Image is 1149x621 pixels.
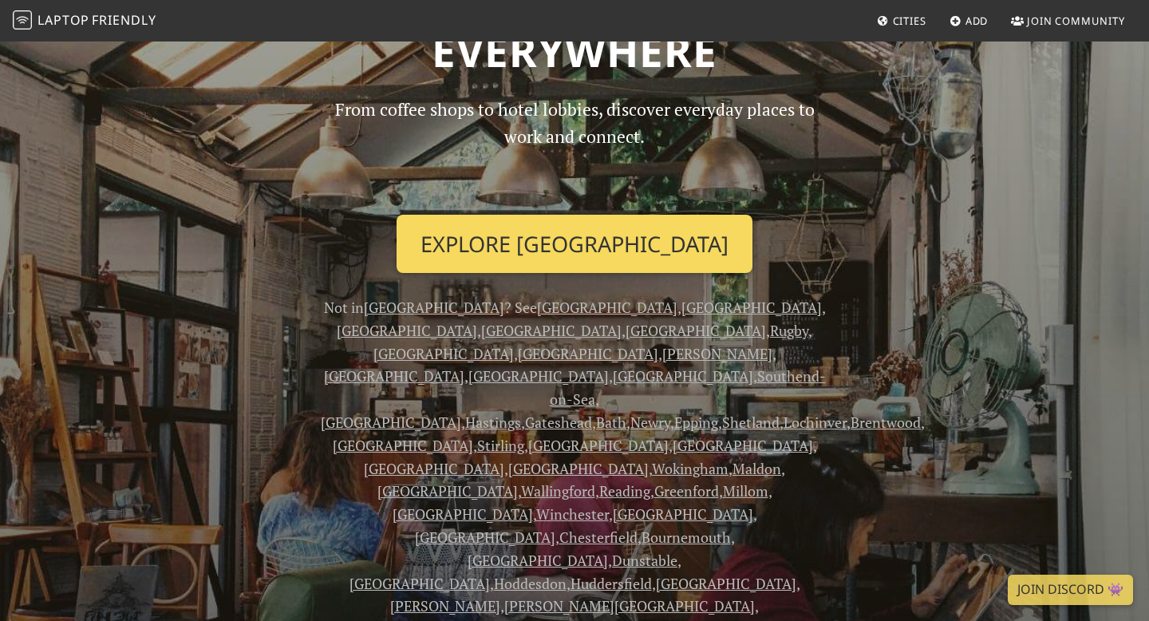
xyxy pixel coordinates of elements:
a: [GEOGRAPHIC_DATA] [364,298,504,317]
a: [GEOGRAPHIC_DATA] [321,413,461,432]
a: [GEOGRAPHIC_DATA] [681,298,822,317]
a: [PERSON_NAME] [662,344,772,363]
a: [GEOGRAPHIC_DATA] [337,321,477,340]
span: Laptop [38,11,89,29]
a: [GEOGRAPHIC_DATA] [518,344,658,363]
a: Add [943,6,995,35]
a: Shetland [722,413,780,432]
a: Hoddesdon [494,574,567,593]
a: [GEOGRAPHIC_DATA] [613,504,753,524]
p: From coffee shops to hotel lobbies, discover everyday places to work and connect. [321,96,828,202]
span: Friendly [92,11,156,29]
a: [PERSON_NAME][GEOGRAPHIC_DATA] [504,596,755,615]
span: Join Community [1027,14,1125,28]
a: [GEOGRAPHIC_DATA] [481,321,622,340]
a: Explore [GEOGRAPHIC_DATA] [397,215,752,274]
a: Epping [674,413,718,432]
span: Add [965,14,989,28]
a: [GEOGRAPHIC_DATA] [324,366,464,386]
a: Millom [723,481,768,500]
a: [GEOGRAPHIC_DATA] [377,481,518,500]
a: Huddersfield [571,574,652,593]
a: [GEOGRAPHIC_DATA] [613,366,753,386]
a: LaptopFriendly LaptopFriendly [13,7,156,35]
a: Hastings [465,413,521,432]
a: Bath [596,413,626,432]
a: Reading [599,481,650,500]
a: Stirling [477,436,524,455]
a: [GEOGRAPHIC_DATA] [415,528,555,547]
a: [PERSON_NAME] [390,596,500,615]
a: Greenford [654,481,719,500]
span: Cities [893,14,926,28]
a: [GEOGRAPHIC_DATA] [673,436,813,455]
a: Cities [871,6,933,35]
a: Lochinver [784,413,847,432]
a: Gateshead [525,413,592,432]
a: [GEOGRAPHIC_DATA] [373,344,514,363]
a: Dunstable [612,551,677,570]
a: Wokingham [652,459,728,478]
img: LaptopFriendly [13,10,32,30]
a: [GEOGRAPHIC_DATA] [349,574,490,593]
a: [GEOGRAPHIC_DATA] [364,459,504,478]
a: Maldon [732,459,781,478]
a: [GEOGRAPHIC_DATA] [393,504,533,524]
a: [GEOGRAPHIC_DATA] [626,321,766,340]
a: Chesterfield [559,528,638,547]
a: Brentwood [851,413,921,432]
a: [GEOGRAPHIC_DATA] [656,574,796,593]
a: [GEOGRAPHIC_DATA] [528,436,669,455]
a: Rugby [770,321,808,340]
a: [GEOGRAPHIC_DATA] [468,366,609,386]
a: Bournemouth [642,528,731,547]
a: [GEOGRAPHIC_DATA] [468,551,608,570]
a: Newry [630,413,670,432]
a: [GEOGRAPHIC_DATA] [537,298,677,317]
a: [GEOGRAPHIC_DATA] [508,459,649,478]
a: Winchester [536,504,609,524]
a: Join Community [1005,6,1131,35]
a: Wallingford [521,481,595,500]
a: [GEOGRAPHIC_DATA] [333,436,473,455]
